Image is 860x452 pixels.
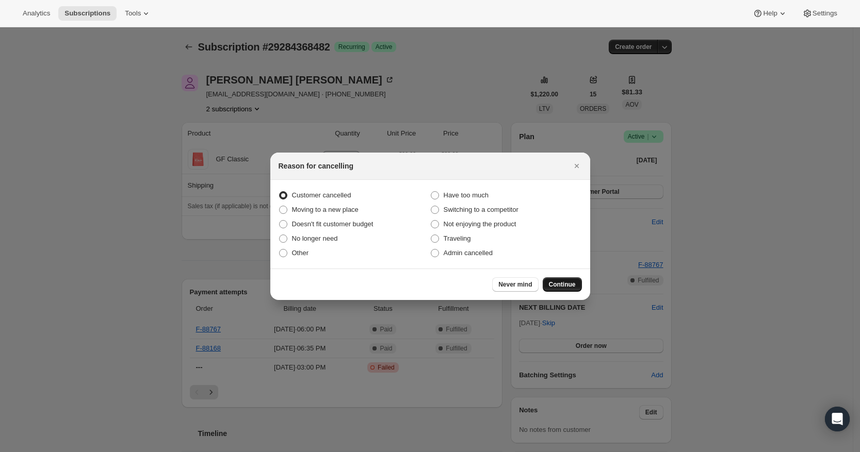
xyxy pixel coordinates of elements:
[23,9,50,18] span: Analytics
[825,407,850,431] div: Open Intercom Messenger
[292,206,359,213] span: Moving to a new place
[444,235,471,242] span: Traveling
[292,220,374,228] span: Doesn't fit customer budget
[292,249,309,257] span: Other
[549,280,576,289] span: Continue
[570,159,584,173] button: Close
[279,161,353,171] h2: Reason for cancelling
[444,206,518,213] span: Switching to a competitor
[444,249,493,257] span: Admin cancelled
[292,235,338,242] span: No longer need
[17,6,56,21] button: Analytics
[747,6,793,21] button: Help
[813,9,837,18] span: Settings
[292,191,351,199] span: Customer cancelled
[763,9,777,18] span: Help
[492,277,538,292] button: Never mind
[125,9,141,18] span: Tools
[498,280,532,289] span: Never mind
[796,6,843,21] button: Settings
[58,6,117,21] button: Subscriptions
[64,9,110,18] span: Subscriptions
[444,191,489,199] span: Have too much
[543,277,582,292] button: Continue
[119,6,157,21] button: Tools
[444,220,516,228] span: Not enjoying the product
